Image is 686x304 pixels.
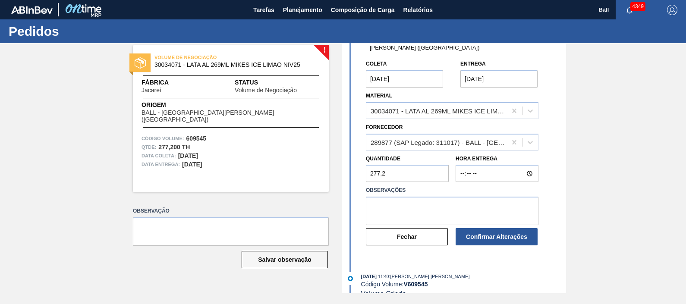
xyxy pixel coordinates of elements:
[456,228,538,245] button: Confirmar Alterações
[11,6,53,14] img: TNhmsLtSVTkK8tSr43FrP2fwEKptu5GPRR3wAAAABJRU5ErkJggg==
[366,156,400,162] label: Quantidade
[186,135,206,142] strong: 609545
[283,5,322,15] span: Planejamento
[630,2,645,11] span: 4349
[142,87,161,94] span: Jacareí
[142,160,180,169] span: Data entrega:
[253,5,274,15] span: Tarefas
[142,110,320,123] span: BALL - [GEOGRAPHIC_DATA][PERSON_NAME] ([GEOGRAPHIC_DATA])
[366,61,387,67] label: Coleta
[142,100,320,110] span: Origem
[460,70,538,88] input: dd/mm/yyyy
[616,4,643,16] button: Notificações
[361,274,377,279] span: [DATE]
[389,274,469,279] span: : [PERSON_NAME] [PERSON_NAME]
[366,184,538,197] label: Observações
[235,87,297,94] span: Volume de Negociação
[371,107,507,114] div: 30034071 - LATA AL 269ML MIKES ICE LIMAO NIV25
[371,138,507,146] div: 289877 (SAP Legado: 311017) - BALL - [GEOGRAPHIC_DATA][PERSON_NAME] ([GEOGRAPHIC_DATA])
[154,62,311,68] span: 30034071 - LATA AL 269ML MIKES ICE LIMAO NIV25
[235,78,320,87] span: Status
[135,57,146,69] img: status
[667,5,677,15] img: Logout
[142,134,184,143] span: Código Volume:
[242,251,328,268] button: Salvar observação
[182,161,202,168] strong: [DATE]
[9,26,162,36] h1: Pedidos
[142,143,156,151] span: Qtde :
[178,152,198,159] strong: [DATE]
[158,144,190,150] strong: 277,200 TH
[366,93,392,99] label: Material
[142,78,189,87] span: Fábrica
[361,290,406,298] span: Volume Criado
[366,228,448,245] button: Fechar
[154,53,275,62] span: VOLUME DE NEGOCIAÇÃO
[366,70,443,88] input: dd/mm/yyyy
[361,281,566,288] div: Código Volume:
[366,124,403,130] label: Fornecedor
[348,276,353,281] img: atual
[456,153,538,165] label: Hora Entrega
[403,5,433,15] span: Relatórios
[142,151,176,160] span: Data coleta:
[460,61,486,67] label: Entrega
[133,205,329,217] label: Observação
[331,5,395,15] span: Composição de Carga
[377,274,389,279] span: - 11:40
[403,281,428,288] strong: V 609545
